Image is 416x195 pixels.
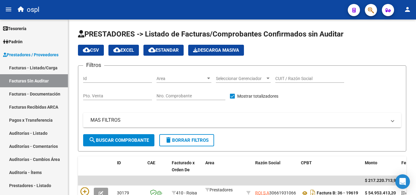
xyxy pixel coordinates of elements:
span: EXCEL [113,47,134,53]
mat-icon: cloud_download [83,46,90,54]
span: Buscar Comprobante [89,138,149,143]
button: Buscar Comprobante [83,134,154,146]
span: ospl [27,3,39,16]
span: Padrón [3,38,23,45]
span: Area [157,76,206,81]
mat-icon: search [89,136,96,144]
mat-expansion-panel-header: MAS FILTROS [83,113,401,127]
span: Facturado x Orden De [172,160,195,172]
span: Seleccionar Gerenciador [216,76,265,81]
span: Estandar [148,47,179,53]
button: EXCEL [108,45,139,56]
datatable-header-cell: Facturado x Orden De [169,156,203,183]
span: Monto [365,160,377,165]
span: CPBT [301,160,312,165]
span: CAE [147,160,155,165]
datatable-header-cell: CAE [145,156,169,183]
datatable-header-cell: Area [203,156,244,183]
mat-icon: cloud_download [113,46,121,54]
mat-panel-title: MAS FILTROS [90,117,386,124]
span: Prestadores / Proveedores [3,51,58,58]
button: Estandar [143,45,184,56]
span: Razón Social [255,160,280,165]
app-download-masive: Descarga masiva de comprobantes (adjuntos) [188,45,244,56]
span: Borrar Filtros [165,138,209,143]
button: Borrar Filtros [159,134,214,146]
datatable-header-cell: Monto [362,156,399,183]
span: Descarga Masiva [193,47,239,53]
span: ID [117,160,121,165]
button: Descarga Masiva [188,45,244,56]
span: $ 217.220.713,91 [365,178,398,183]
div: Open Intercom Messenger [395,174,410,189]
button: CSV [78,45,104,56]
h3: Filtros [83,61,104,69]
mat-icon: menu [5,6,12,13]
span: PRESTADORES -> Listado de Facturas/Comprobantes Confirmados sin Auditar [78,30,344,38]
datatable-header-cell: ID [115,156,145,183]
datatable-header-cell: CPBT [298,156,362,183]
mat-icon: cloud_download [148,46,156,54]
span: Tesorería [3,25,26,32]
span: Area [205,160,214,165]
datatable-header-cell: Razón Social [253,156,298,183]
mat-icon: person [404,6,411,13]
span: Mostrar totalizadores [237,92,278,100]
span: CSV [83,47,99,53]
mat-icon: delete [165,136,172,144]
